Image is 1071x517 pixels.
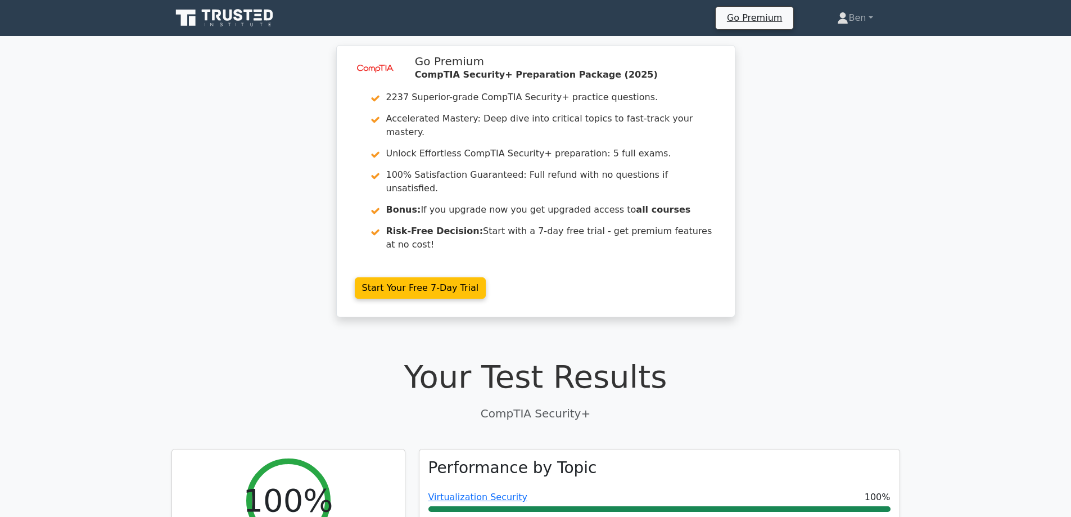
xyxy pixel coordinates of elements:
a: Go Premium [720,10,789,25]
h1: Your Test Results [171,358,900,395]
a: Ben [810,7,900,29]
a: Virtualization Security [428,492,527,502]
h3: Performance by Topic [428,458,597,478]
span: 100% [865,491,891,504]
a: Start Your Free 7-Day Trial [355,277,486,299]
p: CompTIA Security+ [171,405,900,422]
